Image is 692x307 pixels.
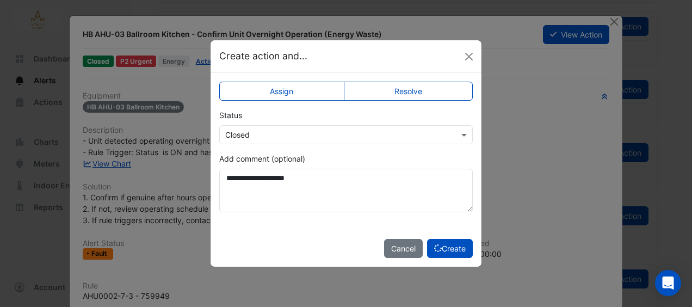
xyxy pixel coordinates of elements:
[344,82,473,101] label: Resolve
[427,239,473,258] button: Create
[655,270,681,296] div: Open Intercom Messenger
[461,48,477,65] button: Close
[219,153,305,164] label: Add comment (optional)
[219,49,307,63] h5: Create action and...
[219,82,344,101] label: Assign
[219,109,242,121] label: Status
[384,239,423,258] button: Cancel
